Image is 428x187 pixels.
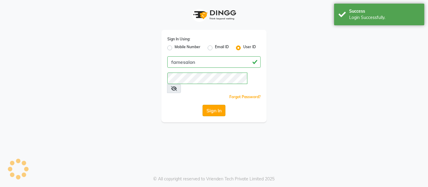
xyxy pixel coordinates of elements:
img: logo1.svg [190,6,238,24]
div: Login Successfully. [349,14,420,21]
input: Username [167,73,247,84]
label: Email ID [215,44,229,51]
label: User ID [243,44,256,51]
a: Forgot Password? [229,95,261,99]
div: Success [349,8,420,14]
label: Mobile Number [175,44,200,51]
input: Username [167,56,261,68]
label: Sign In Using: [167,36,190,42]
button: Sign In [203,105,225,116]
